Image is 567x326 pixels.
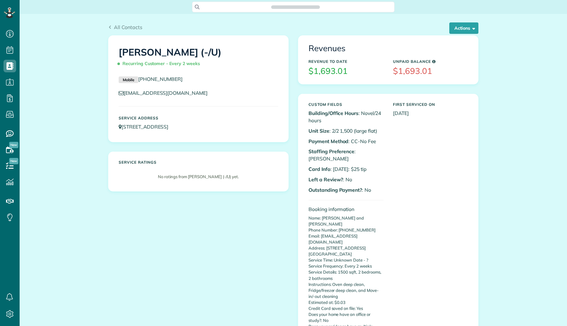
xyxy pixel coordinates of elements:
h5: Revenue to Date [308,59,383,63]
a: All Contacts [108,23,142,31]
span: New [9,158,18,164]
a: Mobile[PHONE_NUMBER] [119,76,183,82]
b: Left a Review? [308,176,343,183]
span: All Contacts [114,24,142,30]
b: Outstanding Payment? [308,187,362,193]
a: [EMAIL_ADDRESS][DOMAIN_NAME] [119,90,214,96]
h5: Unpaid Balance [393,59,468,63]
h3: $1,693.01 [393,67,468,76]
h1: [PERSON_NAME] (-/U) [119,47,278,69]
h4: Booking information [308,207,383,212]
b: Unit Size [308,128,329,134]
p: : [PERSON_NAME] [308,148,383,162]
p: : Novel/24 hours [308,110,383,124]
small: Mobile [119,76,138,83]
h5: Custom Fields [308,102,383,106]
b: Payment Method [308,138,348,144]
span: Recurring Customer - Every 2 weeks [119,58,202,69]
p: : [DATE]: $25 tip [308,166,383,173]
b: Card Info [308,166,330,172]
h3: $1,693.01 [308,67,383,76]
h5: Service ratings [119,160,278,164]
p: No ratings from [PERSON_NAME] (-/U) yet. [122,174,275,180]
p: : No [308,186,383,194]
span: New [9,142,18,148]
p: [DATE] [393,110,468,117]
p: : 2/2 1,500 (large flat) [308,127,383,135]
button: Actions [449,22,478,34]
p: : No [308,176,383,183]
h5: Service Address [119,116,278,120]
b: Building/Office Hours [308,110,358,116]
b: Staffing Preference [308,148,354,154]
h5: First Serviced On [393,102,468,106]
a: [STREET_ADDRESS] [119,124,174,130]
h3: Revenues [308,44,468,53]
p: : CC-No Fee [308,138,383,145]
span: Search ZenMaid… [277,4,313,10]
